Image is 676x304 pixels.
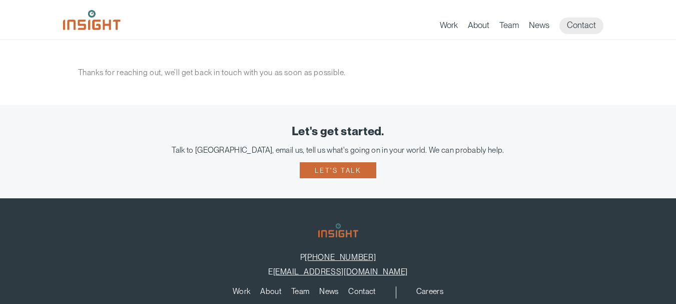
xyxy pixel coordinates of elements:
[529,20,549,34] a: News
[233,287,250,298] a: Work
[300,162,376,178] a: Let's talk
[15,125,661,138] div: Let's get started.
[273,267,408,276] a: [EMAIL_ADDRESS][DOMAIN_NAME]
[318,223,358,237] img: Insight Marketing Design
[348,287,375,298] a: Contact
[63,10,121,30] img: Insight Marketing Design
[468,20,489,34] a: About
[291,287,309,298] a: Team
[15,252,661,262] p: P
[305,252,376,262] a: [PHONE_NUMBER]
[440,20,458,34] a: Work
[559,18,603,34] a: Contact
[411,286,448,298] nav: secondary navigation menu
[15,145,661,155] div: Talk to [GEOGRAPHIC_DATA], email us, tell us what's going on in your world. We can probably help.
[440,18,613,34] nav: primary navigation menu
[78,65,598,80] p: Thanks for reaching out, we’ll get back in touch with you as soon as possible.
[499,20,519,34] a: Team
[228,286,396,298] nav: primary navigation menu
[416,287,443,298] a: Careers
[15,267,661,276] p: E
[260,287,281,298] a: About
[319,287,338,298] a: News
